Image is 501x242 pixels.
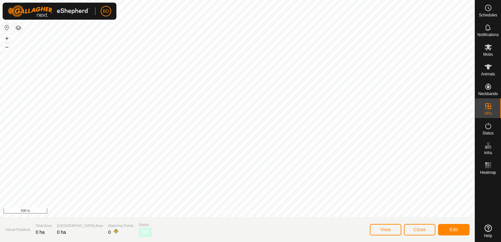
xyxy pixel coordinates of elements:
img: Gallagher Logo [8,5,90,17]
span: Edit [450,227,458,232]
span: Status [139,222,152,228]
span: Total Area [36,223,52,229]
span: Status [482,131,493,135]
span: 0 [108,230,111,235]
span: 0 ha [36,230,45,235]
a: Contact Us [244,209,263,214]
span: BD [103,8,109,15]
button: + [3,34,11,42]
span: Mobs [483,52,493,56]
a: Help [475,222,501,240]
a: Privacy Policy [211,209,236,214]
span: 0 ha [57,230,66,235]
span: Animals [481,72,495,76]
span: Help [484,234,492,238]
span: Off [141,229,148,236]
button: Map Layers [14,24,22,32]
span: Watering Points [108,223,133,229]
span: VPs [484,111,491,115]
span: View [380,227,391,232]
span: Virtual Paddock [5,227,30,232]
span: Close [413,227,426,232]
span: Infra [484,151,492,155]
button: Reset Map [3,24,11,31]
span: Neckbands [478,92,498,96]
span: Notifications [477,33,499,37]
button: Edit [438,224,470,235]
span: Heatmap [480,171,496,174]
span: [GEOGRAPHIC_DATA] Area [57,223,103,229]
span: Schedules [479,13,497,17]
button: Close [404,224,435,235]
button: – [3,43,11,51]
button: View [370,224,401,235]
